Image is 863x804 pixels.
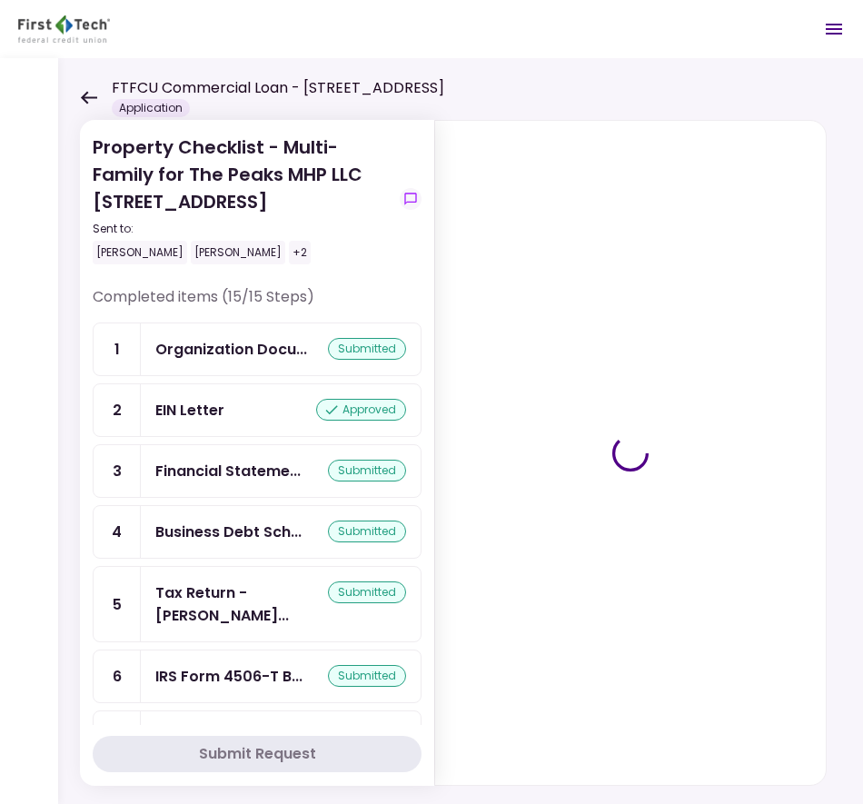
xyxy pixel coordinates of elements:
a: 2EIN Letterapproved [93,383,422,437]
div: 2 [94,384,141,436]
a: 5Tax Return - Borrowersubmitted [93,566,422,642]
div: Application [112,99,190,117]
a: 3Financial Statement - Borrowersubmitted [93,444,422,498]
button: Submit Request [93,736,422,772]
a: 7COFSA- Borrowersubmitted [93,710,422,764]
div: 7 [94,711,141,763]
div: 1 [94,323,141,375]
img: Partner icon [18,15,110,43]
div: 4 [94,506,141,558]
div: Organization Documents for Borrowing Entity [155,338,307,361]
div: Business Debt Schedule [155,521,302,543]
div: 6 [94,650,141,702]
a: 6IRS Form 4506-T Borrowersubmitted [93,650,422,703]
div: [PERSON_NAME] [93,241,187,264]
div: Completed items (15/15 Steps) [93,286,422,323]
div: submitted [328,521,406,542]
div: Submit Request [199,743,316,765]
a: 1Organization Documents for Borrowing Entitysubmitted [93,323,422,376]
button: Open menu [812,7,856,51]
div: approved [316,399,406,421]
div: submitted [328,581,406,603]
div: Property Checklist - Multi-Family for The Peaks MHP LLC [STREET_ADDRESS] [93,134,392,264]
button: show-messages [400,188,422,210]
div: Financial Statement - Borrower [155,460,301,482]
div: IRS Form 4506-T Borrower [155,665,303,688]
a: 4Business Debt Schedulesubmitted [93,505,422,559]
div: [PERSON_NAME] [191,241,285,264]
div: Sent to: [93,221,392,237]
div: submitted [328,460,406,481]
div: 5 [94,567,141,641]
div: 3 [94,445,141,497]
div: EIN Letter [155,399,224,422]
div: +2 [289,241,311,264]
h1: FTFCU Commercial Loan - [STREET_ADDRESS] [112,77,444,99]
div: Tax Return - Borrower [155,581,328,627]
div: submitted [328,665,406,687]
div: submitted [328,338,406,360]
